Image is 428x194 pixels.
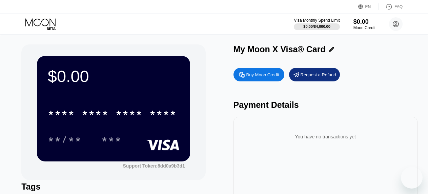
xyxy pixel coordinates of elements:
div: You have no transactions yet [239,127,412,146]
div: Request a Refund [301,72,336,78]
div: $0.00 / $4,000.00 [303,24,330,28]
div: EN [358,3,379,10]
div: Moon Credit [353,25,375,30]
iframe: Button to launch messaging window [401,167,423,189]
div: Support Token: 8dd0a9b3d1 [123,163,185,169]
div: Request a Refund [289,68,340,81]
div: Support Token:8dd0a9b3d1 [123,163,185,169]
div: Payment Details [233,100,417,110]
div: Visa Monthly Spend Limit [294,18,340,23]
div: FAQ [379,3,403,10]
div: Visa Monthly Spend Limit$0.00/$4,000.00 [294,18,340,30]
div: $0.00 [48,67,179,86]
div: $0.00Moon Credit [353,18,375,30]
div: EN [365,4,371,9]
div: Tags [21,182,205,192]
div: My Moon X Visa® Card [233,44,326,54]
div: Buy Moon Credit [233,68,284,81]
div: FAQ [394,4,403,9]
div: Buy Moon Credit [246,72,279,78]
div: $0.00 [353,18,375,25]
